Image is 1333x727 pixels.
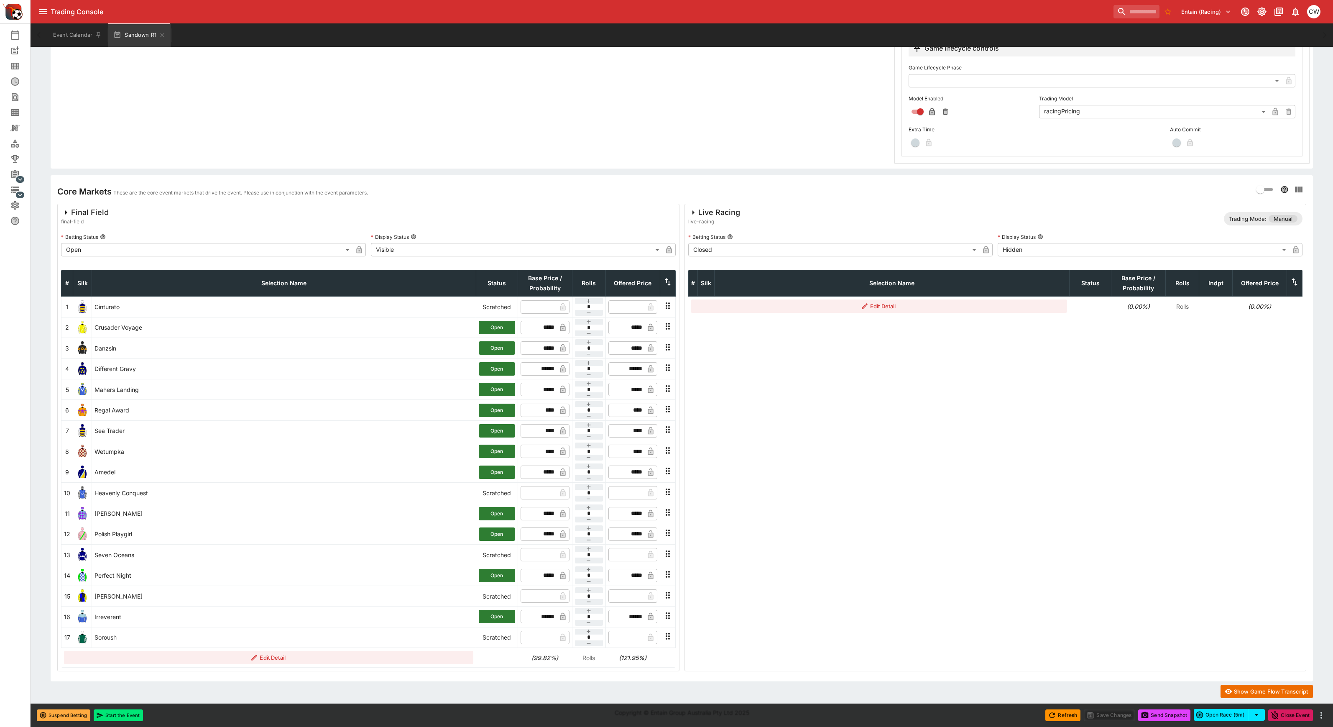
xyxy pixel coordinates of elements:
button: Suspend Betting [37,709,90,721]
td: 2 [61,317,73,338]
td: Mahers Landing [92,379,476,399]
div: Final Field [61,207,109,218]
img: runner 13 [76,548,89,561]
div: Closed [688,243,980,256]
button: Start the Event [94,709,143,721]
td: Irreverent [92,607,476,627]
img: runner 6 [76,404,89,417]
td: 9 [61,462,73,482]
button: Event Calendar [48,23,107,47]
td: 10 [61,482,73,503]
p: Scratched [479,592,515,601]
td: Regal Award [92,400,476,420]
button: Open Race (5m) [1194,709,1248,721]
th: Offered Price [1233,270,1287,297]
div: Game lifecycle controls [912,43,999,53]
th: Offered Price [605,270,660,297]
td: 3 [61,338,73,358]
h6: (99.82%) [520,653,569,662]
td: Polish Playgirl [92,524,476,544]
div: New Event [10,46,33,56]
p: Display Status [998,233,1036,241]
h6: (121.95%) [608,653,657,662]
p: These are the core event markets that drive the event. Please use in conjunction with the event p... [113,189,368,197]
img: runner 3 [76,341,89,355]
td: 1 [61,297,73,317]
button: Open [479,610,515,623]
button: Open [479,569,515,582]
button: Send Snapshot [1138,709,1190,721]
button: Documentation [1271,4,1286,19]
td: 17 [61,627,73,648]
label: Trading Model [1039,92,1295,105]
label: Game Lifecycle Phase [909,61,1295,74]
td: 14 [61,565,73,586]
p: Scratched [479,550,515,559]
th: Base Price / Probability [518,270,572,297]
button: Open [479,445,515,458]
td: 11 [61,503,73,524]
img: runner 16 [76,610,89,623]
button: Edit Detail [691,300,1067,313]
h6: (0.00%) [1235,302,1284,311]
div: Hidden [998,243,1289,256]
button: Open [479,466,515,479]
img: PriceKinetics Logo [3,2,23,22]
div: Futures [10,77,33,87]
button: Display Status [1037,234,1043,240]
button: Notifications [1288,4,1303,19]
th: Silk [697,270,714,297]
th: Base Price / Probability [1111,270,1166,297]
button: Close Event [1268,709,1313,721]
div: Trading Console [51,8,1110,16]
p: Rolls [1168,302,1197,311]
img: runner 7 [76,424,89,438]
img: runner 1 [76,300,89,314]
button: Open [479,362,515,376]
th: Rolls [1166,270,1199,297]
td: 12 [61,524,73,544]
img: runner 8 [76,445,89,458]
p: Scratched [479,633,515,642]
button: Open [479,341,515,355]
span: final-field [61,218,109,226]
img: runner 2 [76,321,89,334]
td: [PERSON_NAME] [92,586,476,606]
p: Scratched [479,489,515,497]
button: Open [479,321,515,334]
div: racingPricing [1039,105,1269,118]
button: Christopher Winter [1305,3,1323,21]
div: Nexus Entities [10,123,33,133]
button: Refresh [1045,709,1080,721]
td: 13 [61,545,73,565]
div: Search [10,92,33,102]
td: 4 [61,358,73,379]
td: Amedei [92,462,476,482]
button: Open [479,404,515,417]
td: 5 [61,379,73,399]
div: Management [10,169,33,179]
img: runner 4 [76,362,89,376]
button: Toggle light/dark mode [1254,4,1269,19]
img: runner 12 [76,527,89,541]
td: Wetumpka [92,441,476,462]
button: Betting Status [100,234,106,240]
span: live-racing [688,218,740,226]
div: Event Calendar [10,30,33,40]
img: runner 17 [76,631,89,644]
h6: (0.00%) [1114,302,1163,311]
label: Model Enabled [909,92,1034,105]
button: Select Tenant [1176,5,1236,18]
button: Edit Detail [64,651,474,664]
p: Trading Mode: [1229,215,1267,223]
th: # [688,270,697,297]
td: Perfect Night [92,565,476,586]
td: Seven Oceans [92,545,476,565]
td: Cinturato [92,297,476,317]
div: Visible [371,243,662,256]
button: No Bookmarks [1161,5,1175,18]
img: runner 11 [76,507,89,520]
th: Silk [73,270,92,297]
td: 6 [61,400,73,420]
th: Independent [1199,270,1233,297]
